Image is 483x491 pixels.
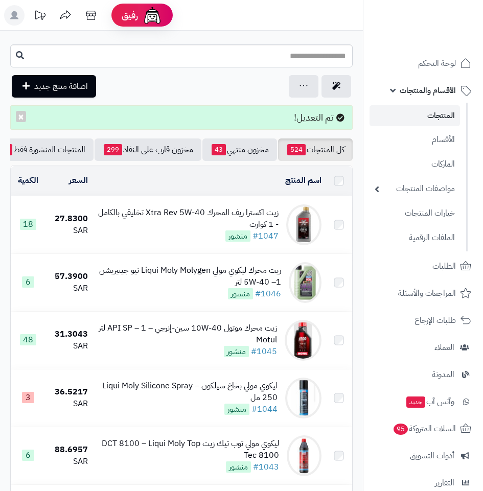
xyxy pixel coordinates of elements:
[278,138,353,161] a: كل المنتجات524
[96,322,277,346] div: زيت محرك موتول 10W‑40 سين-إنرجي – API SP – 1 لتر Motul
[50,213,88,225] div: 27.8300
[27,5,53,28] a: تحديثات المنصة
[370,416,477,441] a: السلات المتروكة95
[12,75,96,98] a: اضافة منتج جديد
[96,265,281,288] div: زيت محرك ليكوي مولي Liqui Moly Molygen نيو جينيريشن 5W-40 –1 لتر
[50,271,88,283] div: 57.3900
[50,398,88,410] div: SAR
[50,340,88,352] div: SAR
[370,281,477,306] a: المراجعات والأسئلة
[370,105,460,126] a: المنتجات
[50,329,88,340] div: 31.3043
[253,461,279,473] a: #1043
[251,345,277,358] a: #1045
[202,138,277,161] a: مخزون منتهي43
[142,5,163,26] img: ai-face.png
[69,174,88,186] a: السعر
[22,276,34,288] span: 6
[225,230,250,242] span: منشور
[16,111,26,122] button: ×
[96,207,279,230] div: زيت اكسترا ريف المحرك Xtra Rev 5W-40 تخليقي بالكامل - 1 كوارت
[104,144,122,155] span: 299
[252,230,279,242] a: #1047
[410,449,454,463] span: أدوات التسويق
[122,9,138,21] span: رفيق
[50,456,88,467] div: SAR
[370,443,477,468] a: أدوات التسويق
[285,378,321,418] img: ليكوي مولي بخاخ سيلكون – Liqui Moly Silicone Spray 250 مل
[20,334,36,345] span: 48
[95,138,201,161] a: مخزون قارب على النفاذ299
[418,56,456,71] span: لوحة التحكم
[224,404,249,415] span: منشور
[400,83,456,98] span: الأقسام والمنتجات
[287,435,321,476] img: ليكوي مولي توب تيك زيت DCT 8100 – Liqui Moly Top Tec 8100
[398,286,456,300] span: المراجعات والأسئلة
[226,461,251,473] span: منشور
[370,308,477,333] a: طلبات الإرجاع
[370,202,460,224] a: خيارات المنتجات
[18,174,38,186] a: الكمية
[415,313,456,328] span: طلبات الإرجاع
[370,254,477,278] a: الطلبات
[370,51,477,76] a: لوحة التحكم
[34,80,88,92] span: اضافة منتج جديد
[96,438,279,461] div: ليكوي مولي توب تيك زيت DCT 8100 – Liqui Moly Top Tec 8100
[406,396,425,408] span: جديد
[393,422,456,436] span: السلات المتروكة
[22,392,34,403] span: 3
[289,262,321,303] img: زيت محرك ليكوي مولي Liqui Moly Molygen نيو جينيريشن 5W-40 –1 لتر
[50,444,88,456] div: 88.6957
[50,225,88,237] div: SAR
[435,476,454,490] span: التقارير
[405,394,454,409] span: وآتس آب
[50,386,88,398] div: 36.5217
[370,335,477,360] a: العملاء
[394,424,408,435] span: 95
[251,403,278,415] a: #1044
[224,346,249,357] span: منشور
[370,389,477,414] a: وآتس آبجديد
[22,450,34,461] span: 6
[212,144,226,155] span: 43
[10,105,353,130] div: تم التعديل!
[286,204,321,245] img: زيت اكسترا ريف المحرك Xtra Rev 5W-40 تخليقي بالكامل - 1 كوارت
[285,320,321,361] img: زيت محرك موتول 10W‑40 سين-إنرجي – API SP – 1 لتر Motul
[370,178,460,200] a: مواصفات المنتجات
[255,288,281,300] a: #1046
[432,259,456,273] span: الطلبات
[20,219,36,230] span: 18
[370,227,460,249] a: الملفات الرقمية
[432,367,454,382] span: المدونة
[96,380,278,404] div: ليكوي مولي بخاخ سيلكون – Liqui Moly Silicone Spray 250 مل
[370,362,477,387] a: المدونة
[370,129,460,151] a: الأقسام
[434,340,454,355] span: العملاء
[413,27,473,49] img: logo-2.png
[228,288,253,299] span: منشور
[370,153,460,175] a: الماركات
[285,174,321,186] a: اسم المنتج
[50,283,88,294] div: SAR
[287,144,306,155] span: 524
